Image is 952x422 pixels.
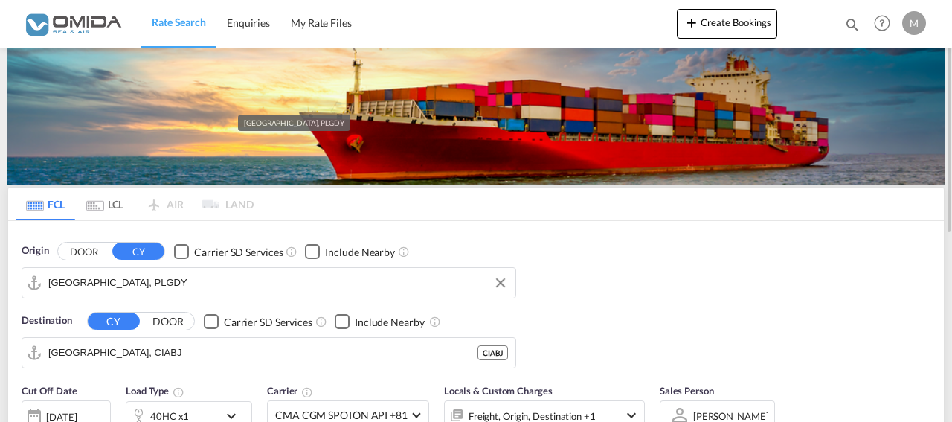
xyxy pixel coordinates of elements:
[489,272,512,294] button: Clear Input
[660,385,714,397] span: Sales Person
[16,188,254,220] md-pagination-wrapper: Use the left and right arrow keys to navigate between tabs
[286,246,297,258] md-icon: Unchecked: Search for CY (Container Yard) services for all selected carriers.Checked : Search for...
[88,313,140,330] button: CY
[291,16,352,29] span: My Rate Files
[16,188,75,220] md-tab-item: FCL
[112,243,164,260] button: CY
[844,16,861,39] div: icon-magnify
[305,243,395,259] md-checkbox: Checkbox No Ink
[869,10,895,36] span: Help
[142,313,194,330] button: DOOR
[301,386,313,398] md-icon: The selected Trucker/Carrierwill be displayed in the rate results If the rates are from another f...
[244,115,344,131] div: [GEOGRAPHIC_DATA], PLGDY
[227,16,270,29] span: Enquiries
[22,385,77,397] span: Cut Off Date
[224,315,312,330] div: Carrier SD Services
[126,385,184,397] span: Load Type
[75,188,135,220] md-tab-item: LCL
[844,16,861,33] md-icon: icon-magnify
[315,316,327,327] md-icon: Unchecked: Search for CY (Container Yard) services for all selected carriers.Checked : Search for...
[267,385,313,397] span: Carrier
[58,243,110,260] button: DOOR
[683,13,701,31] md-icon: icon-plus 400-fg
[7,48,945,185] img: LCL+%26+FCL+BACKGROUND.png
[194,245,283,260] div: Carrier SD Services
[902,11,926,35] div: M
[677,9,777,39] button: icon-plus 400-fgCreate Bookings
[869,10,902,37] div: Help
[22,7,123,40] img: 459c566038e111ed959c4fc4f0a4b274.png
[398,246,410,258] md-icon: Unchecked: Ignores neighbouring ports when fetching rates.Checked : Includes neighbouring ports w...
[173,386,184,398] md-icon: icon-information-outline
[22,313,72,328] span: Destination
[325,245,395,260] div: Include Nearby
[477,345,508,360] div: CIABJ
[48,342,477,364] input: Search by Port
[355,315,425,330] div: Include Nearby
[444,385,553,397] span: Locals & Custom Charges
[429,316,441,327] md-icon: Unchecked: Ignores neighbouring ports when fetching rates.Checked : Includes neighbouring ports w...
[48,272,508,294] input: Search by Port
[22,268,515,298] md-input-container: Gdynia, PLGDY
[152,16,206,28] span: Rate Search
[22,338,515,368] md-input-container: Abidjan, CIABJ
[335,313,425,329] md-checkbox: Checkbox No Ink
[22,243,48,258] span: Origin
[204,313,312,329] md-checkbox: Checkbox No Ink
[693,410,769,422] div: [PERSON_NAME]
[174,243,283,259] md-checkbox: Checkbox No Ink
